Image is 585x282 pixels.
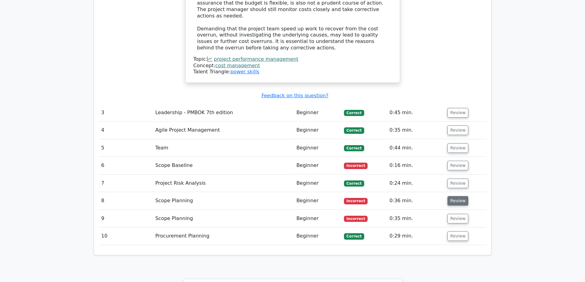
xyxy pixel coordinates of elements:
td: Beginner [294,157,341,174]
td: 9 [99,210,153,227]
span: Correct [344,233,364,239]
td: Procurement Planning [153,227,294,245]
div: Concept: [193,63,392,69]
a: cost management [215,63,260,68]
td: 0:29 min. [387,227,445,245]
td: 7 [99,175,153,192]
td: Beginner [294,192,341,210]
button: Review [447,179,468,188]
td: 10 [99,227,153,245]
button: Review [447,214,468,223]
button: Review [447,143,468,153]
td: Beginner [294,210,341,227]
a: project performance management [214,56,298,62]
button: Review [447,231,468,241]
td: Scope Planning [153,210,294,227]
td: 3 [99,104,153,122]
span: Correct [344,145,364,151]
span: Correct [344,110,364,116]
td: 0:24 min. [387,175,445,192]
div: Topic: [193,56,392,63]
a: Feedback on this question? [261,93,328,99]
td: 0:35 min. [387,122,445,139]
a: power skills [230,69,259,75]
td: Team [153,139,294,157]
td: 8 [99,192,153,210]
td: Beginner [294,227,341,245]
td: Leadership - PMBOK 7th edition [153,104,294,122]
span: Incorrect [344,198,368,204]
td: 0:35 min. [387,210,445,227]
td: Project Risk Analysis [153,175,294,192]
td: Beginner [294,122,341,139]
div: Talent Triangle: [193,56,392,75]
td: 0:16 min. [387,157,445,174]
td: Agile Project Management [153,122,294,139]
span: Incorrect [344,163,368,169]
button: Review [447,126,468,135]
td: Scope Planning [153,192,294,210]
td: 4 [99,122,153,139]
td: 6 [99,157,153,174]
td: Beginner [294,175,341,192]
button: Review [447,196,468,206]
td: 0:44 min. [387,139,445,157]
td: Scope Baseline [153,157,294,174]
span: Correct [344,127,364,133]
button: Review [447,108,468,118]
span: Correct [344,180,364,187]
td: 0:36 min. [387,192,445,210]
td: Beginner [294,139,341,157]
button: Review [447,161,468,170]
td: Beginner [294,104,341,122]
td: 0:45 min. [387,104,445,122]
span: Incorrect [344,216,368,222]
td: 5 [99,139,153,157]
